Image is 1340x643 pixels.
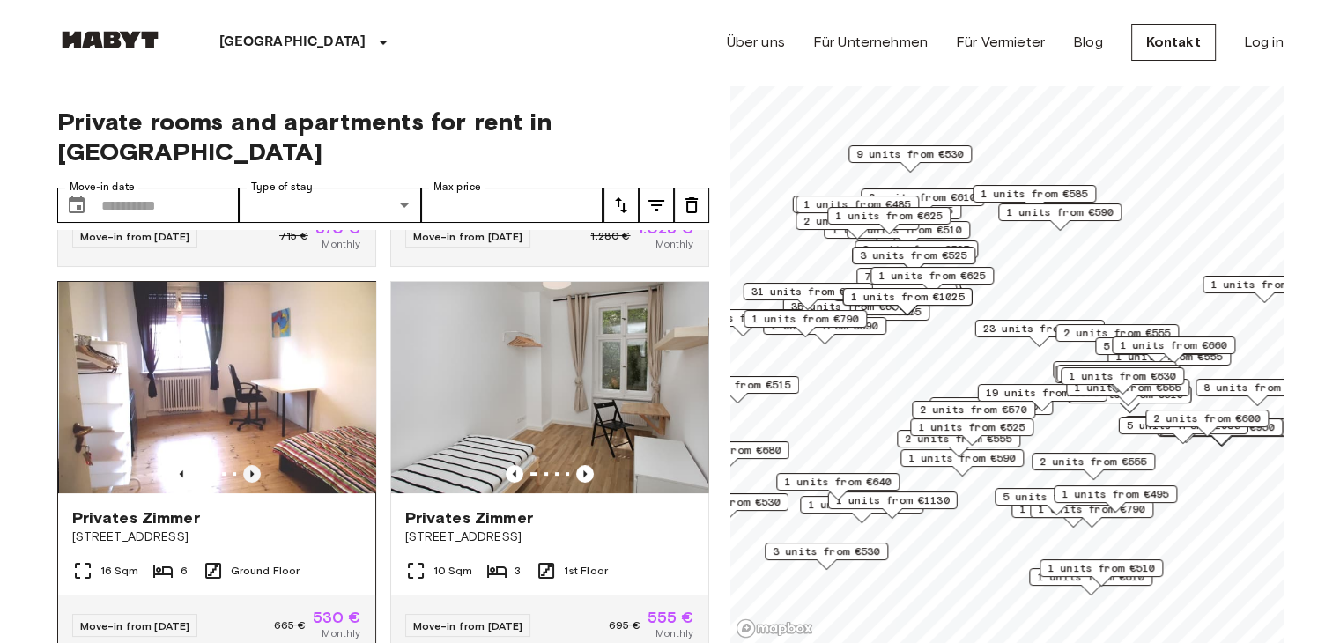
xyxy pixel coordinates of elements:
[776,473,900,500] div: Map marker
[1073,32,1103,53] a: Blog
[405,528,694,546] span: [STREET_ADDRESS]
[1055,324,1179,351] div: Map marker
[763,317,886,344] div: Map marker
[848,145,972,173] div: Map marker
[1055,366,1178,393] div: Map marker
[1066,379,1189,406] div: Map marker
[1061,367,1184,395] div: Map marker
[433,563,473,579] span: 10 Sqm
[59,188,94,223] button: Choose date
[855,240,978,268] div: Map marker
[1131,24,1216,61] a: Kontakt
[977,384,1107,411] div: Map marker
[648,610,694,625] span: 555 €
[676,376,799,403] div: Map marker
[576,465,594,483] button: Previous image
[974,320,1104,347] div: Map marker
[912,401,1035,428] div: Map marker
[827,207,951,234] div: Map marker
[665,493,788,521] div: Map marker
[413,230,523,243] span: Move-in from [DATE]
[743,283,872,310] div: Map marker
[1048,560,1155,576] span: 1 units from €510
[72,528,361,546] span: [STREET_ADDRESS]
[835,208,943,224] span: 1 units from €625
[1124,416,1247,443] div: Map marker
[835,492,949,508] span: 1 units from €1130
[1244,32,1284,53] a: Log in
[956,32,1045,53] a: Für Vermieter
[1120,337,1227,353] span: 1 units from €660
[1062,486,1169,502] span: 1 units from €495
[1056,365,1180,392] div: Map marker
[655,236,693,252] span: Monthly
[995,488,1118,515] div: Map marker
[1118,417,1247,444] div: Map marker
[274,617,306,633] span: 665 €
[1095,337,1218,365] div: Map marker
[637,220,693,236] span: 1.025 €
[564,563,608,579] span: 1st Floor
[1040,559,1163,587] div: Map marker
[1068,386,1191,413] div: Map marker
[413,619,523,632] span: Move-in from [DATE]
[813,32,928,53] a: Für Unternehmen
[860,248,967,263] span: 3 units from €525
[751,284,864,299] span: 31 units from €570
[856,146,964,162] span: 9 units from €530
[985,385,1099,401] span: 19 units from €575
[973,185,1096,212] div: Map marker
[1063,325,1171,341] span: 2 units from €555
[1061,362,1168,378] span: 1 units from €645
[1029,568,1152,595] div: Map marker
[736,618,813,639] a: Mapbox logo
[908,450,1016,466] span: 1 units from €590
[727,32,785,53] a: Über uns
[1112,336,1235,364] div: Map marker
[666,441,789,469] div: Map marker
[1040,454,1147,469] span: 2 units from €555
[231,563,300,579] span: Ground Floor
[674,442,781,458] span: 1 units from €680
[744,310,867,337] div: Map marker
[910,418,1033,446] div: Map marker
[243,465,261,483] button: Previous image
[100,563,139,579] span: 16 Sqm
[1145,410,1269,437] div: Map marker
[850,289,964,305] span: 1 units from €1025
[773,543,880,559] span: 3 units from €530
[681,309,804,336] div: Map marker
[937,398,1045,414] span: 3 units from €605
[313,610,361,625] span: 530 €
[1153,410,1261,426] span: 2 units from €600
[1167,419,1275,435] span: 6 units from €950
[506,465,523,483] button: Previous image
[674,188,709,223] button: tune
[1053,361,1176,388] div: Map marker
[639,188,674,223] button: tune
[1126,418,1240,433] span: 5 units from €1085
[900,449,1024,477] div: Map marker
[673,494,781,510] span: 4 units from €530
[1196,379,1319,406] div: Map marker
[998,203,1122,231] div: Map marker
[1006,204,1114,220] span: 1 units from €590
[796,196,919,223] div: Map marker
[655,625,693,641] span: Monthly
[765,543,888,570] div: Map marker
[751,311,859,327] span: 1 units from €790
[219,32,366,53] p: [GEOGRAPHIC_DATA]
[322,625,360,641] span: Monthly
[1203,380,1311,395] span: 8 units from €570
[173,465,190,483] button: Previous image
[315,220,361,236] span: 570 €
[982,321,1096,336] span: 23 units from €530
[181,563,188,579] span: 6
[251,180,313,195] label: Type of stay
[869,189,976,205] span: 2 units from €610
[855,222,962,238] span: 2 units from €510
[870,267,994,294] div: Map marker
[1003,489,1110,505] span: 5 units from €590
[684,377,791,393] span: 1 units from €515
[1159,418,1283,446] div: Map marker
